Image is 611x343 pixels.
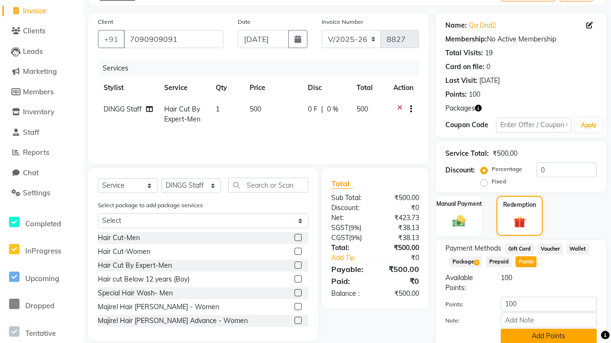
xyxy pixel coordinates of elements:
label: Redemption [503,201,536,209]
a: Inventory [2,107,81,118]
span: Prepaid [486,256,512,267]
div: 100 [469,90,480,100]
span: 9% [351,234,360,242]
th: Service [158,77,210,99]
span: Leads [23,47,42,56]
div: Hair Cut By Expert-Men [98,261,172,271]
div: ₹500.00 [375,193,426,203]
a: Marketing [2,66,81,77]
label: Select package to add package services [98,201,203,210]
div: Paid: [324,275,375,287]
label: Manual Payment [436,200,482,208]
input: Points [501,297,597,312]
span: Tentative [25,329,56,338]
div: Name: [445,20,467,30]
div: Points: [445,90,467,100]
span: Chat [23,168,39,177]
div: Total: [324,243,375,253]
th: Total [351,77,388,99]
label: Invoice Number [322,18,363,26]
span: 9% [350,224,359,232]
span: Reports [23,148,49,157]
div: ₹500.00 [493,149,517,159]
div: Coupon Code [445,120,496,130]
span: Points [516,256,537,267]
span: Gift Card [505,243,534,254]
div: Hair cut Below 12 years (Boy) [98,274,190,284]
span: Inventory [23,107,54,116]
div: 19 [485,48,493,58]
label: Client [98,18,113,26]
a: Members [2,87,81,98]
span: DINGG Staff [104,105,142,113]
span: SGST [331,223,348,232]
label: Date [238,18,251,26]
div: ₹0 [384,253,426,263]
div: ( ) [324,233,375,243]
span: Total [331,179,353,189]
span: Marketing [23,67,57,76]
div: 100 [494,273,604,293]
a: Add Tip [324,253,384,263]
button: +91 [98,30,125,48]
span: Clients [23,26,45,35]
div: Net: [324,213,375,223]
a: Clients [2,26,81,37]
a: Staff [2,127,81,138]
div: Service Total: [445,149,489,159]
span: Dropped [25,301,54,310]
input: Add Note [501,313,597,327]
span: Hair Cut By Expert-Men [164,105,200,123]
a: Settings [2,188,81,199]
div: ( ) [324,223,375,233]
div: Discount: [324,203,375,213]
a: Invoice [2,6,81,17]
div: Membership: [445,34,487,44]
div: Last Visit: [445,76,477,86]
div: [DATE] [479,76,500,86]
div: Payable: [324,263,375,275]
span: InProgress [25,246,61,255]
input: Search or Scan [228,178,308,192]
span: Packages [445,103,475,113]
div: ₹0 [375,275,426,287]
div: 0 [486,62,490,72]
div: Discount: [445,165,475,175]
label: Note: [438,316,494,325]
a: Reports [2,147,81,158]
span: Wallet [567,243,589,254]
span: Package [449,256,482,267]
a: Leads [2,46,81,57]
div: Hair Cut-Women [98,247,150,257]
div: Majirel Hair [PERSON_NAME] Advance - Women [98,316,248,326]
img: _cash.svg [449,214,469,228]
div: Majirel Hair [PERSON_NAME] - Women [98,302,219,312]
label: Fixed [492,177,506,186]
span: Invoice [23,6,46,15]
span: 0 F [308,104,317,114]
div: ₹500.00 [375,243,426,253]
div: ₹38.13 [375,233,426,243]
div: Card on file: [445,62,485,72]
input: Enter Offer / Coupon Code [496,118,571,132]
span: Voucher [537,243,563,254]
th: Action [388,77,419,99]
div: Available Points: [438,273,494,293]
th: Disc [302,77,351,99]
span: 2 [474,260,479,265]
span: Staff [23,128,39,137]
th: Price [244,77,302,99]
span: Payment Methods [445,243,501,253]
div: ₹423.73 [375,213,426,223]
div: Hair Cut-Men [98,233,140,243]
a: Chat [2,168,81,179]
label: Points: [438,300,494,309]
label: Percentage [492,165,522,173]
th: Stylist [98,77,158,99]
span: Settings [23,188,50,197]
div: Total Visits: [445,48,483,58]
div: ₹500.00 [375,263,426,275]
span: 500 [250,105,261,113]
span: Members [23,87,53,96]
div: ₹38.13 [375,223,426,233]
